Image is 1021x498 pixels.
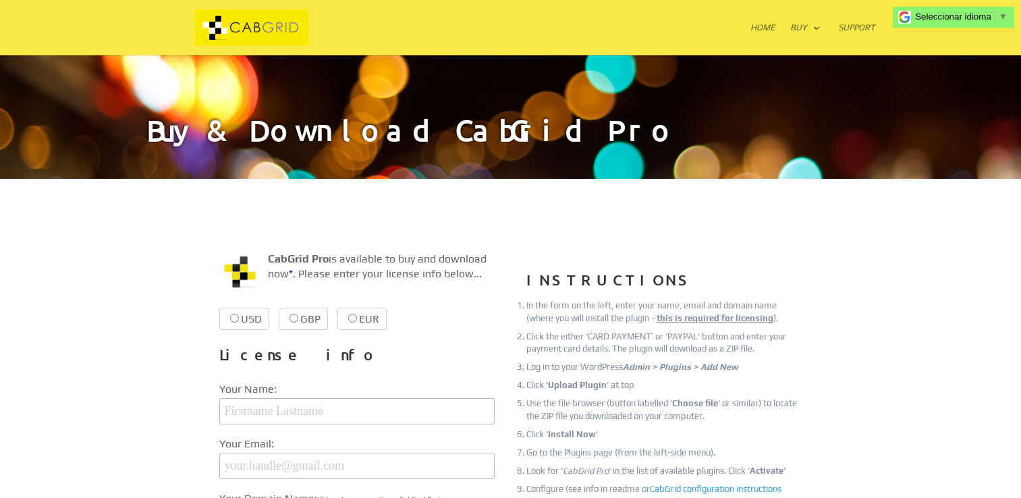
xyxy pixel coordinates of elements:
[146,115,875,179] h1: Buy & Download CabGrid Pro
[219,398,495,424] input: Firstname Lastname
[750,466,783,476] strong: Activate
[623,362,738,372] em: Admin > Plugins > Add New
[279,308,328,330] label: GBP
[219,381,495,398] label: Your Name:
[750,23,775,55] a: Home
[672,398,718,408] strong: Choose file
[219,252,495,293] p: is available to buy and download now . Please enter your license info below...
[526,300,802,324] li: In the form on the left, enter your name, email and domain name (where you will install the plugi...
[526,379,802,391] li: Click ‘ ‘ at top
[548,429,596,439] strong: Install Now
[526,447,802,459] li: Go to the Plugins page (from the left-side menu).
[526,397,802,422] li: Use the file browser (button labelled ‘ ‘ or similar) to locate the ZIP file you downloaded on yo...
[657,313,773,323] u: this is required for licensing
[219,341,495,375] h3: License info
[219,252,260,292] img: CabGrid WordPress Plugin
[995,11,995,22] span: ​
[219,453,495,479] input: your.handle@gmail.com
[526,267,802,300] h3: INSTRUCTIONS
[219,435,495,453] label: Your Email:
[838,23,875,55] a: Support
[526,428,802,441] li: Click ‘ ‘
[219,308,269,330] label: USD
[348,314,357,323] input: EUR
[999,11,1008,22] span: ▼
[563,466,609,476] em: CabGrid Pro
[790,23,821,55] a: Buy
[289,314,298,323] input: GBP
[526,361,802,373] li: Log in to your WordPress
[548,380,607,390] strong: Upload Plugin
[915,11,1008,22] a: Seleccionar idioma​
[526,331,802,355] li: Click the either ‘CARD PAYMENT’ or 'PAYPAL' button and enter your payment card details. The plugi...
[268,252,329,265] strong: CabGrid Pro
[915,11,991,22] span: Seleccionar idioma
[149,9,355,47] img: CabGrid
[337,308,387,330] label: EUR
[230,314,239,323] input: USD
[526,465,802,477] li: Look for ‘ ‘ in the list of available plugins. Click ‘ ‘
